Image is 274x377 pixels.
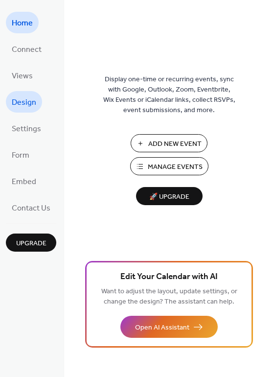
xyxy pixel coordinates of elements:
[142,190,197,204] span: 🚀 Upgrade
[6,38,47,60] a: Connect
[148,139,202,149] span: Add New Event
[136,187,203,205] button: 🚀 Upgrade
[148,162,203,172] span: Manage Events
[6,12,39,33] a: Home
[6,197,56,218] a: Contact Us
[16,238,46,249] span: Upgrade
[12,16,33,31] span: Home
[101,285,237,308] span: Want to adjust the layout, update settings, or change the design? The assistant can help.
[6,65,39,86] a: Views
[12,95,36,111] span: Design
[12,42,42,58] span: Connect
[120,270,218,284] span: Edit Your Calendar with AI
[135,323,189,333] span: Open AI Assistant
[12,148,29,164] span: Form
[6,91,42,113] a: Design
[12,121,41,137] span: Settings
[130,157,208,175] button: Manage Events
[6,170,42,192] a: Embed
[6,234,56,252] button: Upgrade
[6,144,35,165] a: Form
[120,316,218,338] button: Open AI Assistant
[12,174,36,190] span: Embed
[12,201,50,216] span: Contact Us
[12,69,33,84] span: Views
[6,118,47,139] a: Settings
[131,134,207,152] button: Add New Event
[103,74,235,116] span: Display one-time or recurring events, sync with Google, Outlook, Zoom, Eventbrite, Wix Events or ...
